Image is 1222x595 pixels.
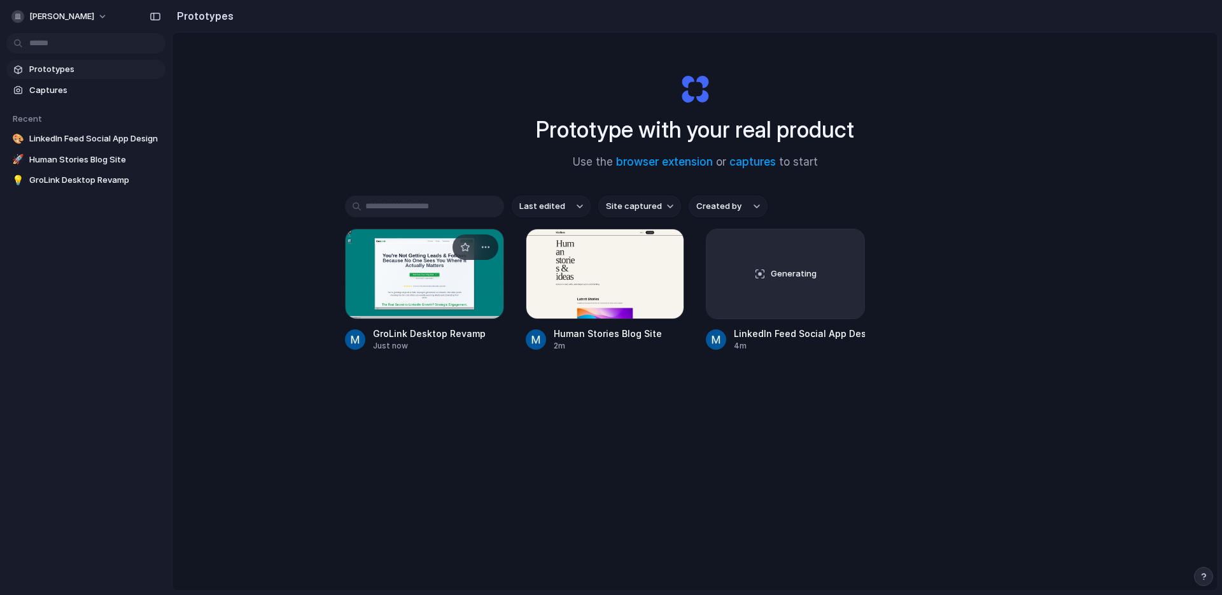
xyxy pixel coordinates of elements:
[6,6,114,27] button: [PERSON_NAME]
[598,196,681,217] button: Site captured
[29,10,94,23] span: [PERSON_NAME]
[696,200,741,213] span: Created by
[29,84,160,97] span: Captures
[172,8,234,24] h2: Prototypes
[689,196,768,217] button: Created by
[573,154,818,171] span: Use the or to start
[706,229,865,352] a: GeneratingLinkedIn Feed Social App Design4m
[554,340,662,352] div: 2m
[11,174,24,187] div: 💡
[6,129,165,148] a: 🎨LinkedIn Feed Social App Design
[526,229,685,352] a: Human Stories Blog SiteHuman Stories Blog Site2m
[729,155,776,168] a: captures
[6,171,165,190] a: 💡GroLink Desktop Revamp
[345,229,504,352] a: GroLink Desktop RevampGroLink Desktop RevampJust now
[734,340,865,352] div: 4m
[373,340,486,352] div: Just now
[6,60,165,79] a: Prototypes
[29,63,160,76] span: Prototypes
[771,268,817,280] span: Generating
[536,113,854,147] h1: Prototype with your real product
[11,133,24,145] div: 🎨
[554,327,662,340] div: Human Stories Blog Site
[519,200,565,213] span: Last edited
[29,133,160,145] span: LinkedIn Feed Social App Design
[373,327,486,340] div: GroLink Desktop Revamp
[512,196,591,217] button: Last edited
[734,327,865,340] div: LinkedIn Feed Social App Design
[6,81,165,100] a: Captures
[11,154,24,166] div: 🚀
[29,174,160,187] span: GroLink Desktop Revamp
[29,154,160,166] span: Human Stories Blog Site
[616,155,713,168] a: browser extension
[606,200,662,213] span: Site captured
[6,150,165,169] a: 🚀Human Stories Blog Site
[13,113,42,124] span: Recent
